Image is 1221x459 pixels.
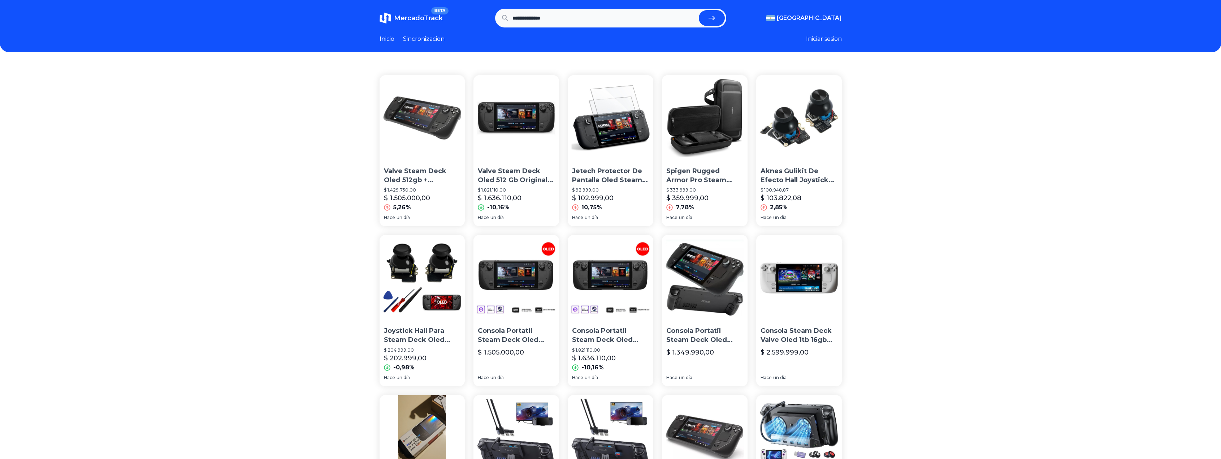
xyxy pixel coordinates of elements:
[478,215,489,220] span: Hace
[756,75,842,161] img: Aknes Gulikit De Efecto Hall Joysticks For Steam Deck Oled,
[384,193,430,203] p: $ 1.505.000,00
[572,187,649,193] p: $ 92.999,00
[478,167,555,185] p: Valve Steam Deck Oled 512 Gb Original [PERSON_NAME]
[662,75,748,226] a: Spigen Rugged Armor Pro Steam Deck Lcd Oled EwsSpigen Rugged Armor Pro Steam Deck Lcd Oled Ews$ 3...
[806,35,842,43] button: Iniciar sesion
[666,193,709,203] p: $ 359.999,00
[478,193,521,203] p: $ 1.636.110,00
[380,12,391,24] img: MercadoTrack
[777,14,842,22] span: [GEOGRAPHIC_DATA]
[384,215,395,220] span: Hace
[756,235,842,321] img: Consola Steam Deck Valve Oled 1tb 16gb Ram Edicion Limitada
[478,326,555,344] p: Consola Portatil Steam Deck Oled 512gb Valve Color Negro
[761,347,809,357] p: $ 2.599.999,00
[394,14,443,22] span: MercadoTrack
[403,35,445,43] a: Sincronizacion
[666,375,677,381] span: Hace
[380,35,394,43] a: Inicio
[585,215,598,220] span: un día
[666,187,743,193] p: $ 333.999,00
[666,326,743,344] p: Consola Portatil Steam Deck Oled 512gb Valve Color Negro Negro
[666,167,743,185] p: Spigen Rugged Armor Pro Steam Deck Lcd Oled Ews
[473,235,559,321] img: Consola Portatil Steam Deck Oled 512gb Valve Color Negro
[431,7,448,14] span: BETA
[478,187,555,193] p: $ 1.821.110,00
[473,235,559,386] a: Consola Portatil Steam Deck Oled 512gb Valve Color NegroConsola Portatil Steam Deck Oled 512gb Va...
[766,15,775,21] img: Argentina
[572,193,614,203] p: $ 102.999,00
[572,326,649,344] p: Consola Portatil Steam Deck Oled 512gb Valve Color Negro
[662,235,748,321] img: Consola Portatil Steam Deck Oled 512gb Valve Color Negro Negro
[666,347,714,357] p: $ 1.349.990,00
[568,75,653,226] a: Jetech Protector De Pantalla Oled Steam Deck 7.4 Pulgadas EwJetech Protector De Pantalla Oled Ste...
[676,203,694,212] p: 7,78%
[761,187,837,193] p: $ 100.948,87
[473,75,559,226] a: Valve Steam Deck Oled 512 Gb Original Ade RamosValve Steam Deck Oled 512 Gb Original [PERSON_NAME...
[761,167,837,185] p: Aknes Gulikit De Efecto Hall Joysticks For Steam Deck Oled,
[384,326,461,344] p: Joystick Hall Para Steam Deck Oled Repuesto Zero Drift Ews
[490,215,504,220] span: un día
[568,235,653,386] a: Consola Portatil Steam Deck Oled 512gb Valve Color NegroConsola Portatil Steam Deck Oled 512gb Va...
[756,75,842,226] a: Aknes Gulikit De Efecto Hall Joysticks For Steam Deck Oled,Aknes Gulikit De Efecto Hall Joysticks...
[761,215,772,220] span: Hace
[572,215,583,220] span: Hace
[397,375,410,381] span: un día
[761,326,837,344] p: Consola Steam Deck Valve Oled 1tb 16gb Ram Edicion Limitada
[770,203,788,212] p: 2,85%
[380,235,465,386] a: Joystick Hall Para Steam Deck Oled Repuesto Zero Drift EwsJoystick Hall Para Steam Deck Oled Repu...
[478,375,489,381] span: Hace
[572,347,649,353] p: $ 1.821.110,00
[568,75,653,161] img: Jetech Protector De Pantalla Oled Steam Deck 7.4 Pulgadas Ew
[756,235,842,386] a: Consola Steam Deck Valve Oled 1tb 16gb Ram Edicion LimitadaConsola Steam Deck Valve Oled 1tb 16gb...
[572,353,616,363] p: $ 1.636.110,00
[662,235,748,386] a: Consola Portatil Steam Deck Oled 512gb Valve Color Negro NegroConsola Portatil Steam Deck Oled 51...
[662,75,748,161] img: Spigen Rugged Armor Pro Steam Deck Lcd Oled Ews
[585,375,598,381] span: un día
[766,14,842,22] button: [GEOGRAPHIC_DATA]
[679,215,692,220] span: un día
[384,167,461,185] p: Valve Steam Deck Oled 512gb + [PERSON_NAME] Protector De Regalo
[478,347,524,357] p: $ 1.505.000,00
[773,375,787,381] span: un día
[773,215,787,220] span: un día
[473,75,559,161] img: Valve Steam Deck Oled 512 Gb Original Ade Ramos
[490,375,504,381] span: un día
[761,193,801,203] p: $ 103.822,08
[581,363,604,372] p: -10,16%
[666,215,677,220] span: Hace
[761,375,772,381] span: Hace
[380,235,465,321] img: Joystick Hall Para Steam Deck Oled Repuesto Zero Drift Ews
[568,235,653,321] img: Consola Portatil Steam Deck Oled 512gb Valve Color Negro
[384,375,395,381] span: Hace
[393,203,411,212] p: 5,26%
[380,12,443,24] a: MercadoTrackBETA
[384,347,461,353] p: $ 204.999,00
[380,75,465,161] img: Valve Steam Deck Oled 512gb + Vidrio Protector De Regalo
[380,75,465,226] a: Valve Steam Deck Oled 512gb + Vidrio Protector De RegaloValve Steam Deck Oled 512gb + [PERSON_NAM...
[572,167,649,185] p: Jetech Protector De Pantalla Oled Steam Deck 7.4 Pulgadas Ew
[397,215,410,220] span: un día
[487,203,510,212] p: -10,16%
[384,353,427,363] p: $ 202.999,00
[679,375,692,381] span: un día
[384,187,461,193] p: $ 1.429.750,00
[393,363,415,372] p: -0,98%
[581,203,602,212] p: 10,75%
[572,375,583,381] span: Hace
